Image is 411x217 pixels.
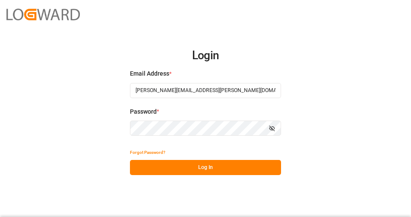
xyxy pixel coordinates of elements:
span: Password [130,107,157,116]
span: Email Address [130,69,169,78]
input: Enter your email [130,83,281,98]
button: Log In [130,160,281,175]
button: Forgot Password? [130,145,165,160]
img: Logward_new_orange.png [6,9,80,20]
h2: Login [130,42,281,70]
